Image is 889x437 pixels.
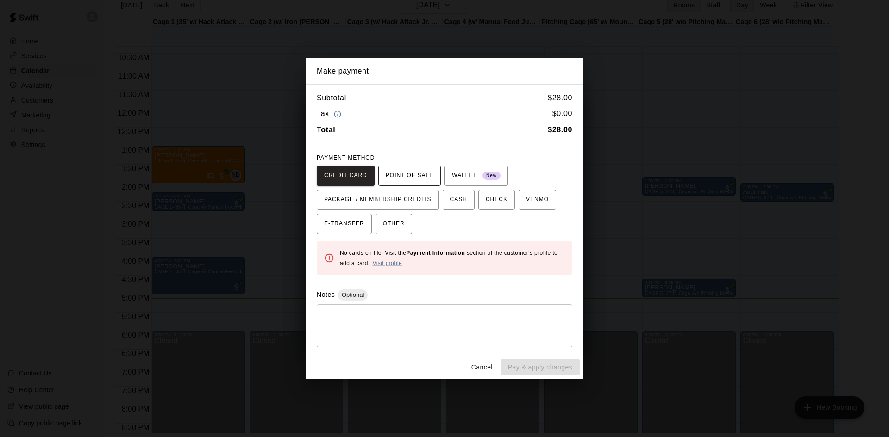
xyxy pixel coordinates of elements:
button: CREDIT CARD [317,166,375,186]
span: New [482,170,501,182]
span: CHECK [486,192,507,207]
h2: Make payment [306,58,583,85]
span: PACKAGE / MEMBERSHIP CREDITS [324,192,432,207]
button: CHECK [478,190,515,210]
button: CASH [443,190,475,210]
span: OTHER [383,216,405,231]
button: OTHER [376,214,412,234]
span: PAYMENT METHOD [317,154,375,161]
h6: $ 28.00 [548,92,572,104]
span: CASH [450,192,467,207]
b: Payment Information [406,250,465,256]
button: VENMO [519,190,556,210]
span: Optional [338,291,368,298]
span: CREDIT CARD [324,168,367,183]
button: E-TRANSFER [317,214,372,234]
button: POINT OF SALE [378,166,441,186]
span: VENMO [526,192,549,207]
button: PACKAGE / MEMBERSHIP CREDITS [317,190,439,210]
button: Cancel [467,359,497,376]
h6: $ 0.00 [552,108,572,120]
span: WALLET [452,168,501,183]
a: Visit profile [372,260,402,266]
span: POINT OF SALE [386,168,433,183]
b: $ 28.00 [548,126,572,134]
h6: Tax [317,108,344,120]
label: Notes [317,291,335,298]
span: No cards on file. Visit the section of the customer's profile to add a card. [340,250,557,266]
b: Total [317,126,335,134]
span: E-TRANSFER [324,216,364,231]
h6: Subtotal [317,92,346,104]
button: WALLET New [444,166,508,186]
